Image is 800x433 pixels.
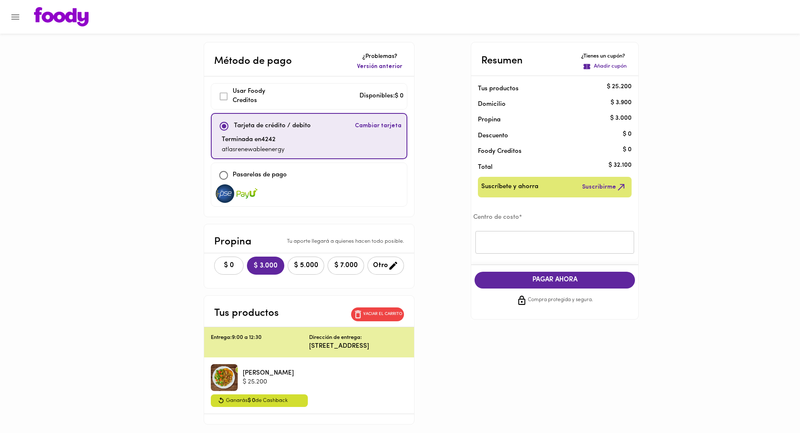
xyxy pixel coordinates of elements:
span: Cambiar tarjeta [355,122,401,130]
p: Terminada en 4242 [222,135,285,145]
p: Usar Foody Creditos [233,87,290,106]
button: Versión anterior [355,61,404,73]
p: Resumen [481,53,523,68]
p: $ 3.900 [611,98,632,107]
span: $ 0 [248,398,255,403]
p: Disponibles: $ 0 [359,92,404,101]
button: Vaciar el carrito [351,307,404,321]
button: PAGAR AHORA [475,272,635,288]
p: [STREET_ADDRESS] [309,342,407,351]
button: Menu [5,7,26,27]
p: Entrega: 9:00 a 12:30 [211,334,309,342]
span: Suscribirme [582,182,627,192]
span: Ganarás de Cashback [226,396,288,405]
p: Descuento [478,131,508,140]
button: Cambiar tarjeta [353,117,403,135]
p: $ 0 [623,145,632,154]
img: logo.png [34,7,89,26]
p: Método de pago [214,54,292,69]
img: visa [215,184,236,203]
span: $ 3.000 [254,262,278,270]
button: $ 3.000 [247,257,284,275]
p: Propina [214,234,252,249]
button: Suscribirme [580,180,628,194]
p: Vaciar el carrito [363,311,402,317]
button: $ 5.000 [288,257,324,275]
img: visa [236,184,257,203]
div: Arroz chaufa [211,364,238,391]
p: atlasrenewableenergy [222,145,285,155]
p: Tus productos [478,84,618,93]
button: $ 0 [214,257,244,275]
p: Pasarelas de pago [233,171,287,180]
p: ¿Tienes un cupón? [581,52,628,60]
span: Suscríbete y ahorra [481,182,538,192]
span: Compra protegida y segura. [528,296,593,304]
button: Otro [367,257,404,275]
p: Añadir cupón [594,63,627,71]
p: Total [478,163,618,172]
p: Propina [478,115,618,124]
span: $ 0 [220,262,238,270]
button: $ 7.000 [328,257,364,275]
p: ¿Problemas? [355,52,404,61]
p: $ 25.200 [607,83,632,92]
span: $ 7.000 [333,262,359,270]
p: $ 3.000 [610,114,632,123]
iframe: Messagebird Livechat Widget [751,384,792,425]
p: Domicilio [478,100,506,109]
p: Dirección de entrega: [309,334,362,342]
p: Tarjeta de crédito / debito [234,121,311,131]
p: $ 32.100 [609,161,632,170]
p: Foody Creditos [478,147,618,156]
p: [PERSON_NAME] [243,369,294,378]
button: Añadir cupón [581,61,628,72]
span: PAGAR AHORA [483,276,627,284]
span: Versión anterior [357,63,402,71]
span: Otro [373,260,399,271]
p: Centro de costo* [473,213,636,222]
p: Tus productos [214,306,279,321]
p: $ 25.200 [243,378,294,386]
p: Tu aporte llegará a quienes hacen todo posible. [287,238,404,246]
span: $ 5.000 [293,262,319,270]
p: $ 0 [623,130,632,139]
